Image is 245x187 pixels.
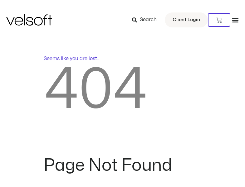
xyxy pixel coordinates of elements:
a: Search [132,15,161,25]
span: Search [140,16,157,24]
h2: 404 [44,62,202,118]
div: Menu Toggle [232,17,239,23]
img: Velsoft Training Materials [6,14,52,26]
p: Seems like you are lost.. [44,55,202,62]
a: Client Login [165,12,208,27]
span: Client Login [173,16,200,24]
h2: Page Not Found [44,157,202,174]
